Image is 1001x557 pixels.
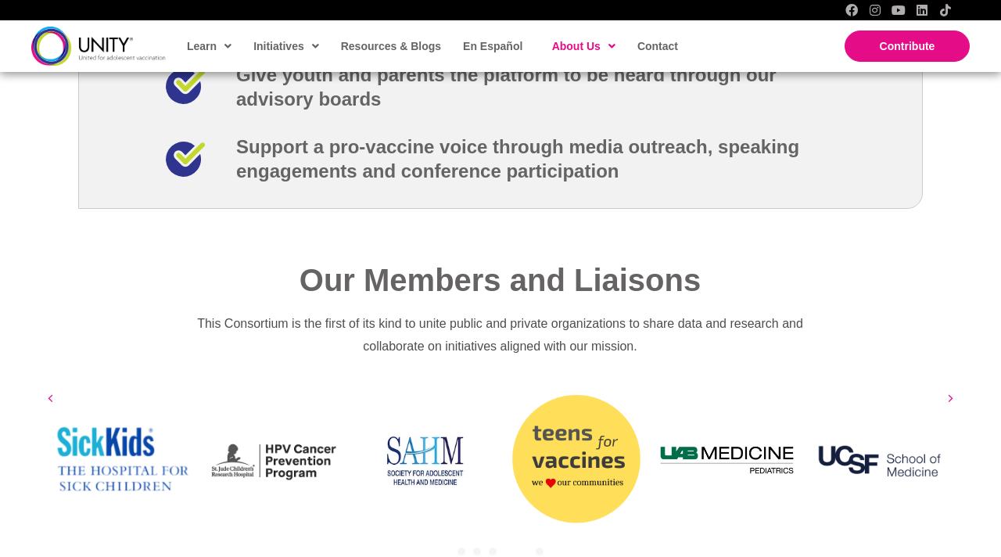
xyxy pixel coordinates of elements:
[47,390,199,532] div: Slide 25 of 34
[300,263,701,297] span: Our Members and Liaisons
[455,28,529,64] a: En Español
[463,40,522,52] span: En Español
[869,4,881,16] a: Instagram
[637,40,678,52] span: Contact
[190,312,810,358] p: This Consortium is the first of its kind to unite public and private organizations to share data ...
[916,4,928,16] a: LinkedIn
[350,390,501,532] div: Slide 27 of 34
[892,4,905,16] a: YouTube
[489,548,497,555] a: 3
[500,390,652,532] div: Slide 28 of 34
[236,135,835,183] h3: Support a pro-vaccine voice through media outreach, speaking engagements and conference participa...
[341,40,441,52] span: Resources & Blogs
[652,390,804,532] div: Slide 29 of 34
[552,34,615,58] span: About Us
[198,390,350,532] div: Slide 26 of 34
[55,425,191,497] img: Sick Kids The Hospital for Sick Children
[333,28,447,64] a: Resources & Blogs
[845,4,858,16] a: Facebook
[187,34,231,58] span: Learn
[880,40,935,52] span: Contribute
[845,31,970,62] a: Contribute
[520,548,528,555] a: 5
[253,34,319,58] span: Initiatives
[660,447,796,474] img: University of Alabama Birmingham Medical School
[473,548,481,555] a: 2
[630,28,684,64] a: Contact
[166,142,205,177] img: bluecheckmark
[508,393,644,529] img: Teens for Vaccines
[206,438,342,483] img: The St. Jude HPV Cancer Prevention Program
[31,27,166,65] img: unity-logo-dark
[357,435,493,487] img: Society for Adolescent Health and Medicine (SAHM)
[457,548,465,555] a: 1
[939,4,952,16] a: TikTok
[544,28,622,64] a: About Us
[536,548,544,555] a: 6
[504,548,512,555] a: 4
[166,69,205,104] img: bluecheckmark
[803,390,955,532] div: Slide 30 of 34
[236,63,835,111] h3: Give youth and parents the platform to be heard through our advisory boards
[811,439,947,483] img: University of California San Francisco School of Medicine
